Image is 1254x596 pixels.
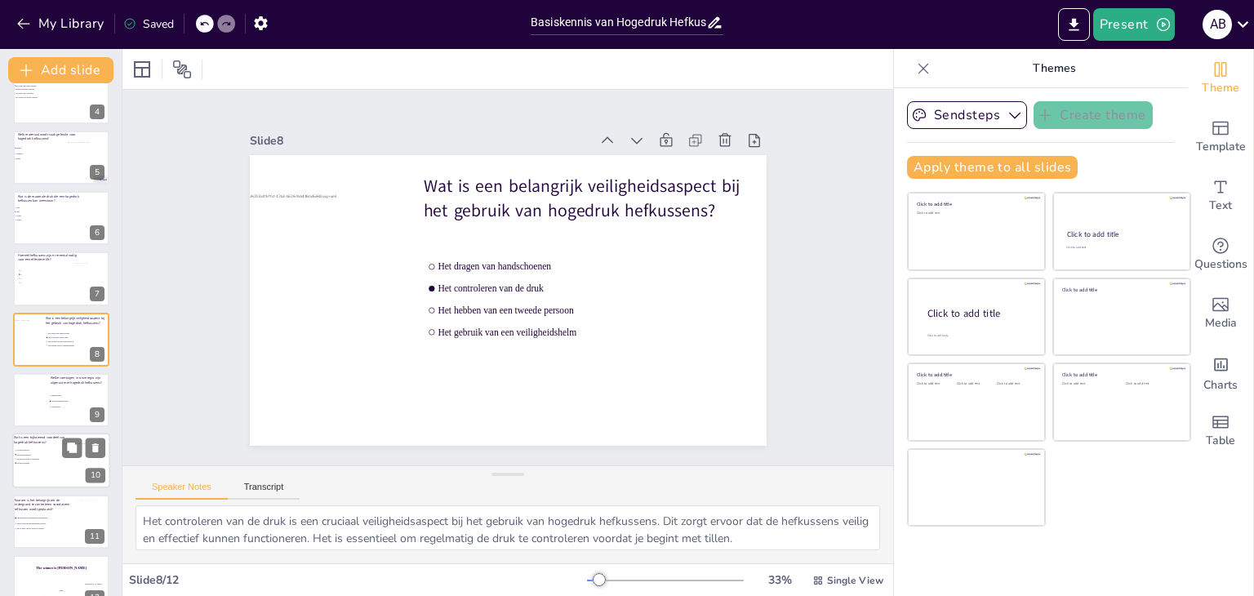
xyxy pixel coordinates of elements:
[129,56,155,82] div: Layout
[20,282,65,283] span: 4
[1203,10,1232,39] div: A B
[16,85,60,87] span: Het tillen van zware objecten
[927,307,1032,321] div: Click to add title
[438,305,677,315] span: Het hebben van een tweede persoon
[16,97,60,99] span: Het stutten van zware objecten
[228,482,300,500] button: Transcript
[1203,376,1238,394] span: Charts
[1188,402,1253,460] div: Add a table
[1126,382,1177,386] div: Click to add text
[90,287,104,301] div: 7
[1034,101,1153,129] button: Create theme
[1196,138,1246,156] span: Template
[90,347,104,362] div: 8
[14,498,77,512] p: Waarom is het belangrijk om de ondergrond te controleren voordat een hefkussen wordt geplaatst?
[13,191,109,245] div: 6
[827,574,883,587] span: Single View
[438,283,677,294] span: Het controleren van de druk
[51,395,96,397] span: Tankautospuit
[51,376,105,385] p: Welke voertuigen in onze regio zijn uitgerust met hogedruk hefkussens?
[90,225,104,240] div: 6
[85,529,104,544] div: 11
[86,438,105,458] button: Delete Slide
[957,382,994,386] div: Click to add text
[17,454,61,456] span: Ze zijn lichtgewicht
[1188,284,1253,343] div: Add images, graphics, shapes or video
[13,251,109,305] div: 7
[917,211,1034,216] div: Click to add text
[20,269,65,271] span: 1
[123,16,174,32] div: Saved
[1093,8,1175,41] button: Present
[13,69,109,123] div: 4
[1209,197,1232,215] span: Text
[936,49,1172,88] p: Themes
[129,572,587,588] div: Slide 8 / 12
[438,261,677,272] span: Het dragen van handschoenen
[531,11,706,34] input: Insert title
[46,316,109,325] p: Wat is een belangrijk veiligheidsaspect bij het gebruik van hogedruk hefkussens?
[16,93,60,95] span: Het tillen van voertuigen
[1206,432,1235,450] span: Table
[13,495,109,549] div: 11
[13,373,109,427] div: 9
[86,469,105,483] div: 10
[17,517,62,518] span: Om stabiliteit en draagkracht te garanderen
[18,194,81,203] p: Wat is de maximale druk die een hogedruk hefkussen kan weerstaan?
[46,589,78,592] div: Jaap
[17,450,61,452] span: Ze zijn goedkoop
[48,340,93,342] span: Het hebben van een tweede persoon
[1188,343,1253,402] div: Add charts and graphs
[13,567,109,571] h4: The winner is [PERSON_NAME]
[1062,371,1179,378] div: Click to add title
[12,11,111,37] button: My Library
[17,458,61,460] span: Ze zijn eenvoudig te gebruiken
[16,207,60,208] span: 2 bar
[438,327,677,337] span: Het gebruik van een veiligheidshelm
[8,57,113,83] button: Add slide
[1062,382,1114,386] div: Click to add text
[16,211,60,212] span: 8 bar
[1188,49,1253,108] div: Change the overall theme
[17,527,62,529] span: Om de kleur van het kussen te bepalen
[18,132,81,141] p: Welk materiaal wordt vaak gebruikt voor hogedruk hefkussens?
[12,434,110,489] div: 10
[13,313,109,367] div: 8
[48,332,93,334] span: Het dragen van handschoenen
[917,201,1034,207] div: Click to add title
[48,336,93,338] span: Het controleren van de druk
[17,523,62,524] span: Om te zorgen dat het kussen niet weg rolt
[1066,246,1175,250] div: Click to add text
[927,334,1030,338] div: Click to add body
[907,101,1027,129] button: Sendsteps
[17,462,61,465] span: Ze zijn veelzijdig
[1058,8,1090,41] button: Export to PowerPoint
[16,215,60,216] span: 100 bar
[51,406,96,407] span: Hoogwerker
[18,253,81,262] p: Hoeveel hefkussens zijn er meestal nodig voor een effectieve lift?
[16,153,60,154] span: Glasvezel
[78,583,109,585] div: [PERSON_NAME]
[16,147,60,149] span: Rubber
[1188,108,1253,167] div: Add ready made slides
[13,131,109,185] div: 5
[1203,8,1232,41] button: A B
[14,435,78,444] p: Wat is een bijkomend voordeel van hogedruk hefkussens?
[1194,256,1247,274] span: Questions
[136,482,228,500] button: Speaker Notes
[1062,286,1179,292] div: Click to add title
[172,60,192,79] span: Position
[997,382,1034,386] div: Click to add text
[1188,167,1253,225] div: Add text boxes
[917,382,954,386] div: Click to add text
[136,505,880,550] textarea: Het controleren van de druk is een cruciaal veiligheidsaspect bij het gebruik van hogedruk hefkus...
[423,175,758,223] p: Wat is een belangrijk veiligheidsaspect bij het gebruik van hogedruk hefkussens?
[1205,314,1237,332] span: Media
[20,274,65,275] span: 2
[1067,229,1176,239] div: Click to add title
[51,400,96,402] span: Hulpverleningsvoertuig
[760,572,799,588] div: 33 %
[907,156,1078,179] button: Apply theme to all slides
[90,165,104,180] div: 5
[62,438,82,458] button: Duplicate Slide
